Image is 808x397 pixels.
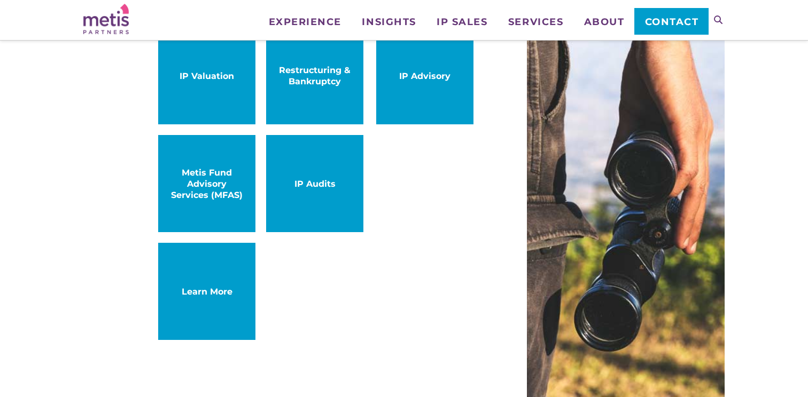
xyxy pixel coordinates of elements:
span: Learn More [169,286,245,297]
span: IP Sales [437,17,487,27]
span: Metis Fund Advisory Services (MFAS) [169,167,245,201]
a: Contact [634,8,709,35]
span: About [584,17,625,27]
a: IP Advisory [376,27,473,124]
span: IP Valuation [169,70,245,82]
span: Services [508,17,563,27]
span: Restructuring & Bankruptcy [277,65,353,87]
a: Metis Fund Advisory Services (MFAS) [158,135,255,232]
span: Contact [645,17,699,27]
img: Metis Partners [83,4,129,34]
a: Restructuring & Bankruptcy [266,27,363,124]
a: IP Audits [266,135,363,232]
a: IP Valuation [158,27,255,124]
a: Learn More [158,243,255,340]
span: Experience [269,17,341,27]
span: Insights [362,17,416,27]
span: IP Advisory [387,70,463,82]
span: IP Audits [277,178,353,189]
